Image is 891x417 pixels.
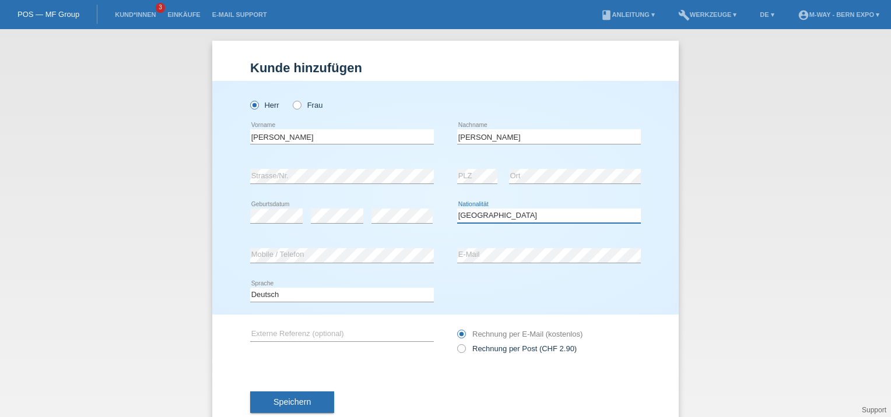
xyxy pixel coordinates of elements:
[17,10,79,19] a: POS — MF Group
[273,397,311,407] span: Speichern
[109,11,162,18] a: Kund*innen
[457,344,465,359] input: Rechnung per Post (CHF 2.90)
[754,11,780,18] a: DE ▾
[457,330,465,344] input: Rechnung per E-Mail (kostenlos)
[206,11,273,18] a: E-Mail Support
[678,9,690,21] i: build
[798,9,809,21] i: account_circle
[862,406,886,414] a: Support
[250,101,279,109] label: Herr
[250,61,641,75] h1: Kunde hinzufügen
[156,3,165,13] span: 3
[672,11,743,18] a: buildWerkzeuge ▾
[162,11,206,18] a: Einkäufe
[457,344,577,353] label: Rechnung per Post (CHF 2.90)
[293,101,322,109] label: Frau
[250,391,334,414] button: Speichern
[792,11,885,18] a: account_circlem-way - Bern Expo ▾
[595,11,661,18] a: bookAnleitung ▾
[293,101,300,108] input: Frau
[250,101,258,108] input: Herr
[601,9,612,21] i: book
[457,330,583,338] label: Rechnung per E-Mail (kostenlos)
